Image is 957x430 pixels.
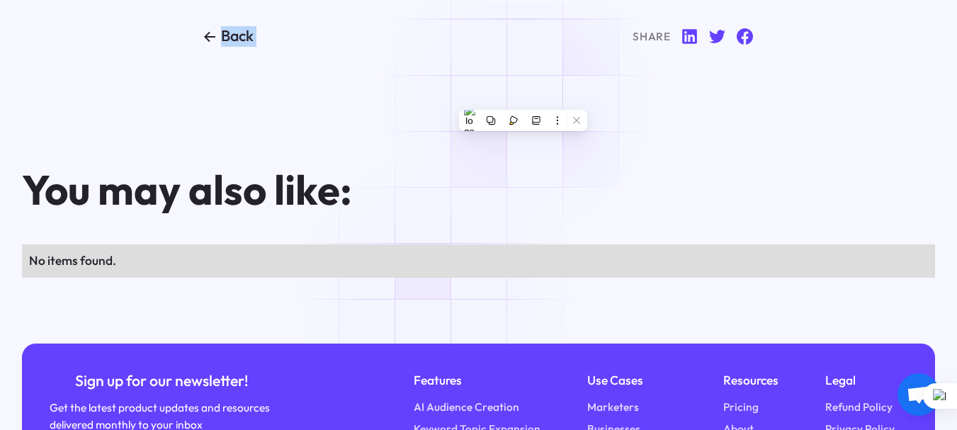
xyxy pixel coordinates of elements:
a: Pricing [723,399,759,415]
a: Marketers [587,399,639,415]
div: Resources [723,371,778,390]
div: Back [221,26,254,47]
a: AI Audience Creation [414,399,519,415]
div: Sign up for our newsletter! [50,371,275,392]
h3: You may also like: [22,168,681,212]
div: Share [633,28,671,45]
div: Features [414,371,540,390]
div: Legal [825,371,907,390]
div: No items found. [29,251,928,271]
a: Refund Policy [825,399,893,415]
div: Use Cases [587,371,676,390]
div: Ouvrir le chat [897,373,940,416]
a: Back [204,26,254,47]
